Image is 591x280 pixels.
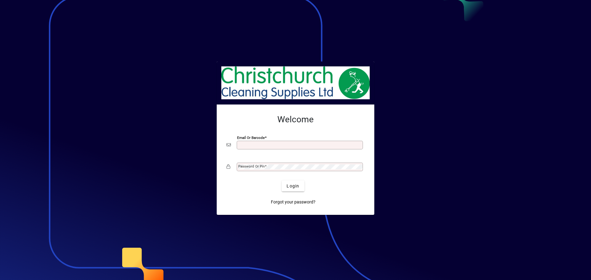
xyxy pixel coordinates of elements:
[271,199,316,205] span: Forgot your password?
[287,183,299,189] span: Login
[237,136,265,140] mat-label: Email or Barcode
[238,164,265,168] mat-label: Password or Pin
[282,180,304,191] button: Login
[268,196,318,207] a: Forgot your password?
[227,114,364,125] h2: Welcome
